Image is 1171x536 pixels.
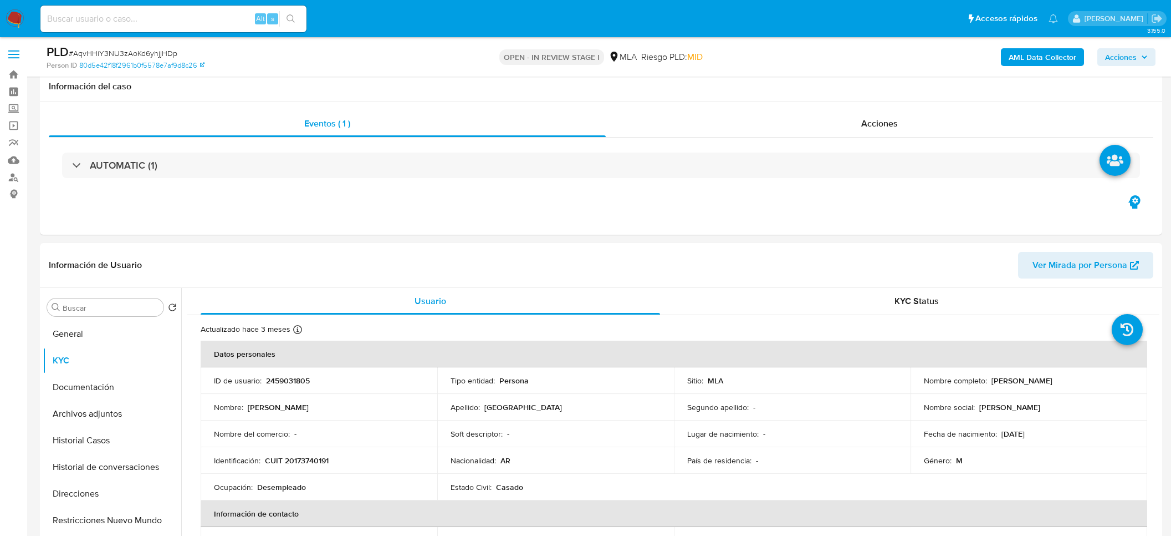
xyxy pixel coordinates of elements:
[484,402,562,412] p: [GEOGRAPHIC_DATA]
[507,429,509,439] p: -
[1001,429,1025,439] p: [DATE]
[214,482,253,492] p: Ocupación :
[979,402,1040,412] p: [PERSON_NAME]
[1049,14,1058,23] a: Notificaciones
[43,454,181,481] button: Historial de conversaciones
[201,341,1147,367] th: Datos personales
[1009,48,1076,66] b: AML Data Collector
[168,303,177,315] button: Volver al orden por defecto
[499,376,529,386] p: Persona
[861,117,898,130] span: Acciones
[1151,13,1163,24] a: Salir
[496,482,523,492] p: Casado
[1001,48,1084,66] button: AML Data Collector
[201,500,1147,527] th: Información de contacto
[1032,252,1127,279] span: Ver Mirada por Persona
[43,481,181,507] button: Direcciones
[63,303,159,313] input: Buscar
[608,51,637,63] div: MLA
[79,60,204,70] a: 80d5e42f18f2961b0f5578e7af9d8c26
[924,456,952,466] p: Género :
[43,507,181,534] button: Restricciones Nuevo Mundo
[975,13,1037,24] span: Accesos rápidos
[214,402,243,412] p: Nombre :
[1097,48,1155,66] button: Acciones
[687,402,749,412] p: Segundo apellido :
[451,376,495,386] p: Tipo entidad :
[641,51,703,63] span: Riesgo PLD:
[304,117,350,130] span: Eventos ( 1 )
[500,456,510,466] p: AR
[214,456,260,466] p: Identificación :
[49,260,142,271] h1: Información de Usuario
[52,303,60,312] button: Buscar
[687,376,703,386] p: Sitio :
[43,401,181,427] button: Archivos adjuntos
[924,376,987,386] p: Nombre completo :
[687,456,751,466] p: País de residencia :
[43,321,181,347] button: General
[40,12,306,26] input: Buscar usuario o caso...
[62,153,1140,178] div: AUTOMATIC (1)
[924,429,997,439] p: Fecha de nacimiento :
[49,81,1153,92] h1: Información del caso
[271,13,274,24] span: s
[499,49,604,65] p: OPEN - IN REVIEW STAGE I
[756,456,758,466] p: -
[451,429,503,439] p: Soft descriptor :
[43,427,181,454] button: Historial Casos
[753,402,755,412] p: -
[257,482,306,492] p: Desempleado
[451,482,492,492] p: Estado Civil :
[248,402,309,412] p: [PERSON_NAME]
[43,347,181,374] button: KYC
[265,456,329,466] p: CUIT 20173740191
[1018,252,1153,279] button: Ver Mirada por Persona
[294,429,296,439] p: -
[90,159,157,171] h3: AUTOMATIC (1)
[956,456,963,466] p: M
[924,402,975,412] p: Nombre social :
[43,374,181,401] button: Documentación
[47,60,77,70] b: Person ID
[279,11,302,27] button: search-icon
[266,376,310,386] p: 2459031805
[214,429,290,439] p: Nombre del comercio :
[451,402,480,412] p: Apellido :
[1105,48,1137,66] span: Acciones
[763,429,765,439] p: -
[47,43,69,60] b: PLD
[214,376,262,386] p: ID de usuario :
[201,324,290,335] p: Actualizado hace 3 meses
[991,376,1052,386] p: [PERSON_NAME]
[894,295,939,307] span: KYC Status
[1085,13,1147,24] p: cecilia.zacarias@mercadolibre.com
[687,50,703,63] span: MID
[256,13,265,24] span: Alt
[451,456,496,466] p: Nacionalidad :
[69,48,177,59] span: # AqvHHiY3NU3zAoKd6yhjjHDp
[687,429,759,439] p: Lugar de nacimiento :
[708,376,723,386] p: MLA
[415,295,446,307] span: Usuario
